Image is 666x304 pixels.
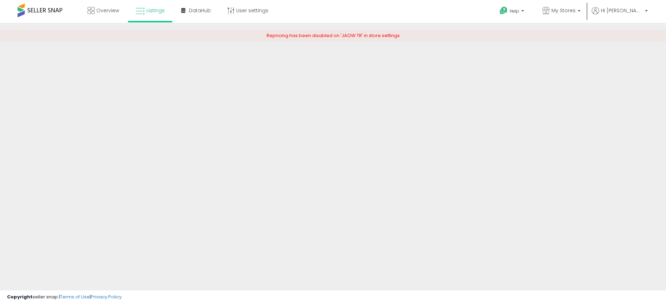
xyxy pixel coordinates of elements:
[146,7,165,14] span: Listings
[601,7,643,14] span: Hi [PERSON_NAME]
[267,32,400,39] span: Repricing has been disabled on 'JAOW TR' in store settings
[96,7,119,14] span: Overview
[189,7,211,14] span: DataHub
[494,1,531,23] a: Help
[551,7,576,14] span: My Stores
[592,7,648,23] a: Hi [PERSON_NAME]
[7,294,122,301] div: seller snap | |
[499,6,508,15] i: Get Help
[91,294,122,300] a: Privacy Policy
[510,8,519,14] span: Help
[60,294,90,300] a: Terms of Use
[7,294,33,300] strong: Copyright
